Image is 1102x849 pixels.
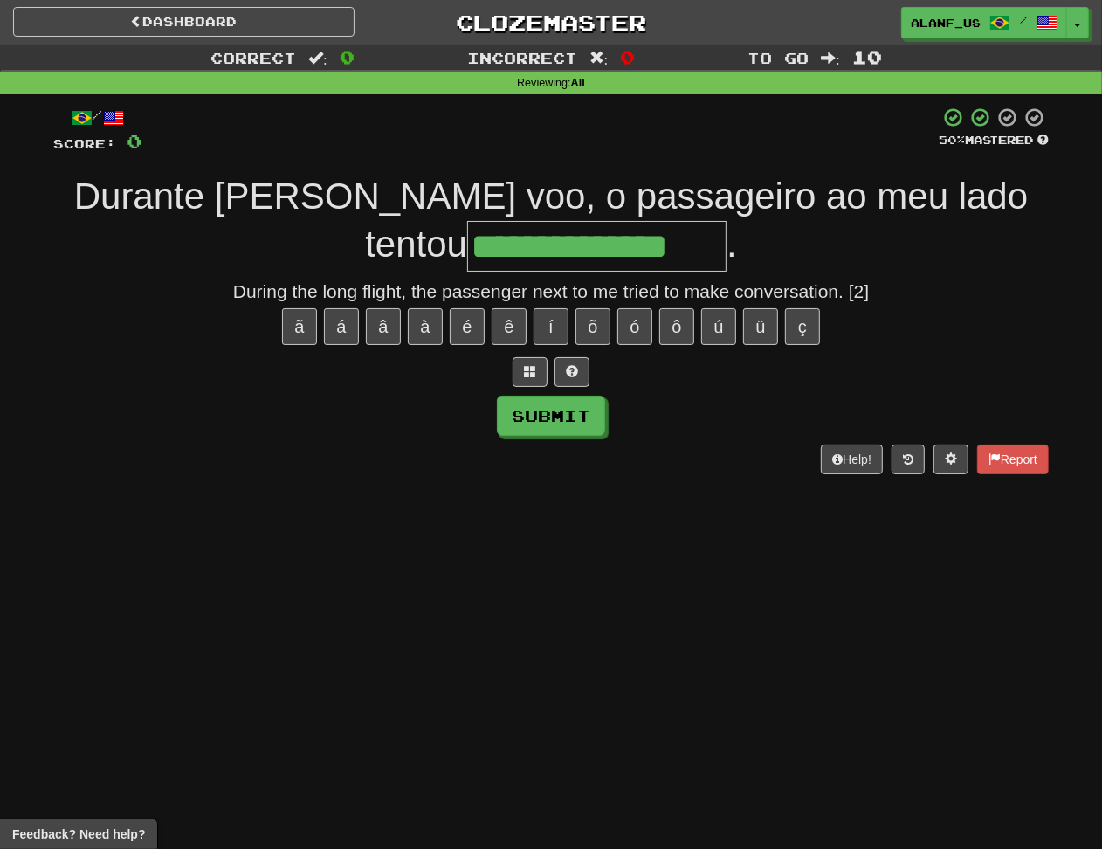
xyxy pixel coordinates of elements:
span: alanf_us [911,15,981,31]
button: õ [575,308,610,345]
span: Durante [PERSON_NAME] voo, o passageiro ao meu lado tentou [74,176,1029,265]
span: 10 [852,46,882,67]
button: Switch sentence to multiple choice alt+p [513,357,548,387]
span: To go [747,49,809,66]
div: During the long flight, the passenger next to me tried to make conversation. [2] [53,279,1049,305]
button: Single letter hint - you only get 1 per sentence and score half the points! alt+h [554,357,589,387]
button: à [408,308,443,345]
span: / [1019,14,1028,26]
span: Incorrect [467,49,577,66]
span: 0 [127,130,141,152]
span: Score: [53,136,116,151]
a: Clozemaster [381,7,722,38]
span: 0 [620,46,635,67]
button: ô [659,308,694,345]
span: : [821,51,840,66]
span: Open feedback widget [12,825,145,843]
button: ó [617,308,652,345]
a: alanf_us / [901,7,1067,38]
div: Mastered [939,133,1049,148]
span: 50 % [939,133,965,147]
span: : [308,51,327,66]
button: ê [492,308,527,345]
button: ç [785,308,820,345]
a: Dashboard [13,7,355,37]
span: . [727,224,737,265]
button: ü [743,308,778,345]
button: í [534,308,568,345]
button: ã [282,308,317,345]
button: Report [977,445,1049,474]
strong: All [571,77,585,89]
span: Correct [210,49,296,66]
div: / [53,107,141,128]
span: 0 [340,46,355,67]
button: â [366,308,401,345]
button: Submit [497,396,605,436]
span: : [589,51,609,66]
button: Round history (alt+y) [892,445,925,474]
button: á [324,308,359,345]
button: ú [701,308,736,345]
button: Help! [821,445,883,474]
button: é [450,308,485,345]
